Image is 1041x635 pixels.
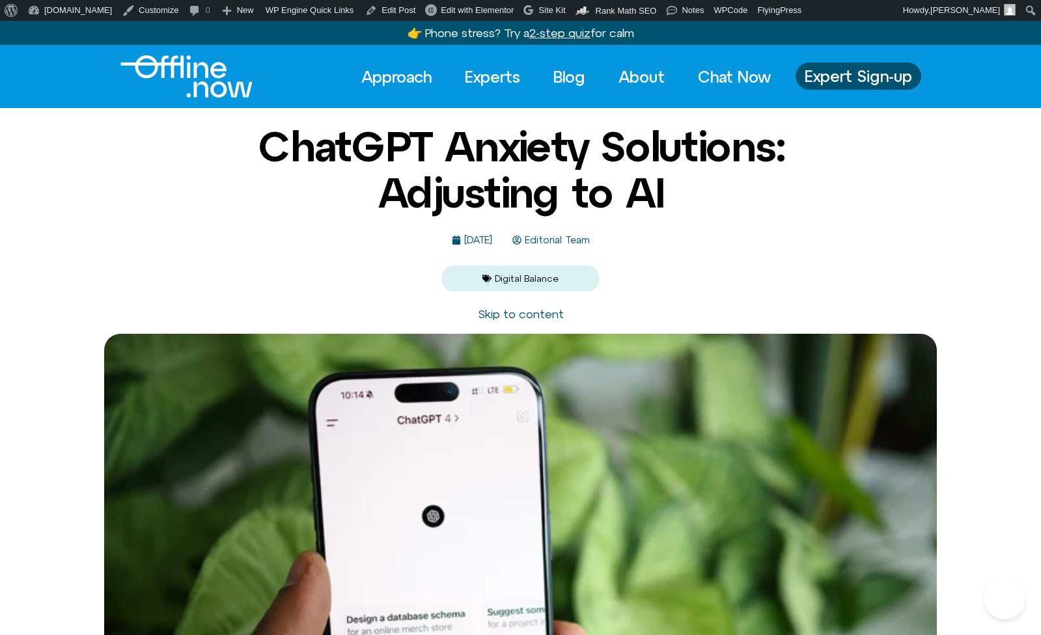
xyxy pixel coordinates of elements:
[453,62,532,91] a: Experts
[607,62,676,91] a: About
[542,62,597,91] a: Blog
[205,124,837,215] h1: ChatGPT Anxiety Solutions: Adjusting to AI
[512,235,590,246] a: Editorial Team
[120,55,230,98] div: Logo
[596,6,657,16] span: Rank Math SEO
[521,235,590,246] span: Editorial Team
[796,62,921,90] a: Expert Sign-up
[452,235,492,246] a: [DATE]
[495,273,559,284] a: Digital Balance
[441,5,514,15] span: Edit with Elementor
[408,26,634,40] a: 👉 Phone stress? Try a2-step quizfor calm
[120,55,253,98] img: Offline.Now logo in white. Text of the words offline.now with a line going through the "O"
[464,234,492,245] time: [DATE]
[478,307,564,321] a: Skip to content
[930,5,1000,15] span: [PERSON_NAME]
[805,68,912,85] span: Expert Sign-up
[350,62,783,91] nav: Menu
[350,62,443,91] a: Approach
[686,62,783,91] a: Chat Now
[538,5,565,15] span: Site Kit
[529,26,590,40] u: 2-step quiz
[984,578,1025,619] iframe: Botpress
